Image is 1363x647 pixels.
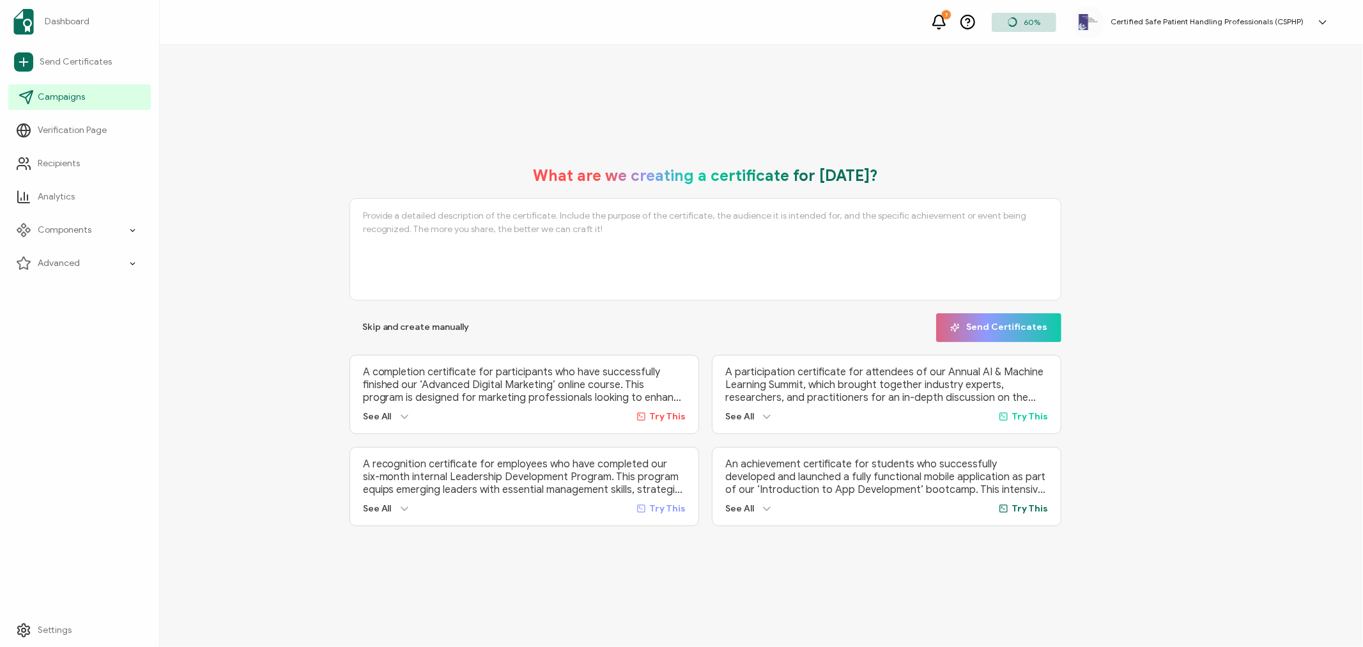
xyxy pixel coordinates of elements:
span: Verification Page [38,124,107,137]
a: Settings [8,618,151,643]
span: Try This [1012,503,1048,514]
span: Advanced [38,257,80,270]
span: See All [363,503,392,514]
p: A completion certificate for participants who have successfully finished our ‘Advanced Digital Ma... [363,366,686,404]
a: Analytics [8,184,151,210]
h5: Certified Safe Patient Handling Professionals (CSPHP) [1111,17,1304,26]
p: A participation certificate for attendees of our Annual AI & Machine Learning Summit, which broug... [725,366,1048,404]
span: Try This [649,503,686,514]
span: Recipients [38,157,80,170]
span: See All [725,503,754,514]
span: See All [725,411,754,422]
a: Dashboard [8,4,151,40]
span: Settings [38,624,72,637]
span: Analytics [38,191,75,203]
div: 7 [942,10,951,19]
span: Send Certificates [40,56,112,68]
span: Send Certificates [950,323,1047,332]
button: Skip and create manually [350,313,482,342]
p: A recognition certificate for employees who have completed our six-month internal Leadership Deve... [363,458,686,496]
button: Send Certificates [936,313,1061,342]
h1: What are we creating a certificate for [DATE]? [533,166,878,185]
span: Try This [649,411,686,422]
span: Campaigns [38,91,85,104]
span: Try This [1012,411,1048,422]
span: Skip and create manually [362,323,470,332]
span: See All [363,411,392,422]
a: Send Certificates [8,47,151,77]
img: 6ecc0237-9d5c-476e-a376-03e9add948da.png [1079,14,1098,29]
a: Verification Page [8,118,151,143]
p: An achievement certificate for students who successfully developed and launched a fully functiona... [725,458,1048,496]
span: 60% [1024,17,1040,27]
a: Recipients [8,151,151,176]
span: Dashboard [45,15,89,28]
span: Components [38,224,91,237]
img: sertifier-logomark-colored.svg [13,9,34,35]
a: Campaigns [8,84,151,110]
